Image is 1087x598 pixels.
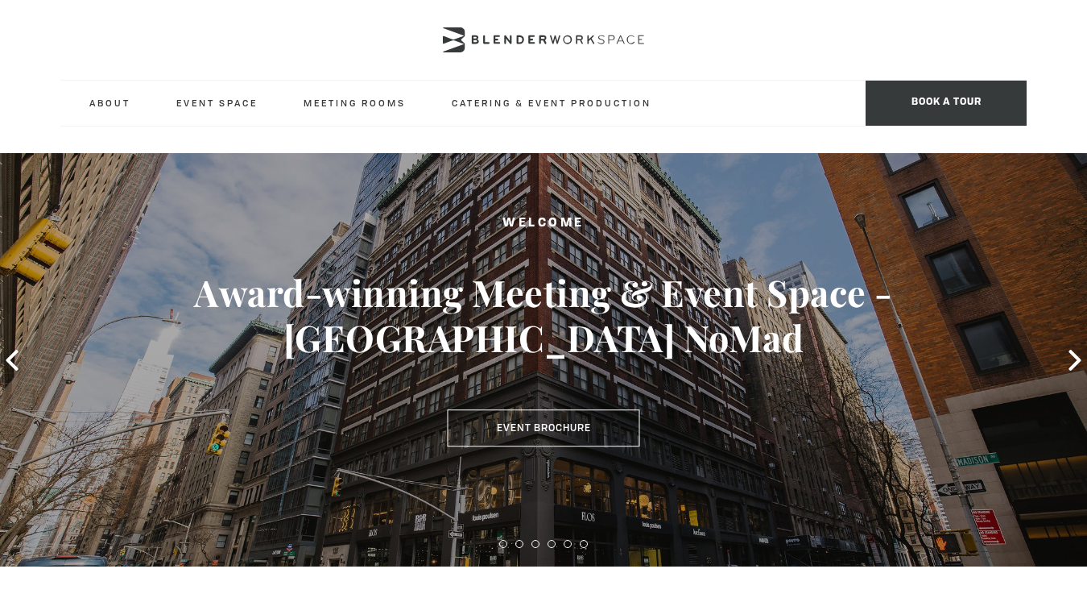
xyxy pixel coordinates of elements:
[76,81,143,125] a: About
[291,81,419,125] a: Meeting Rooms
[163,81,271,125] a: Event Space
[448,409,640,446] a: Event Brochure
[866,81,1027,126] span: Book a tour
[55,214,1033,234] h2: Welcome
[439,81,664,125] a: Catering & Event Production
[55,270,1033,360] h3: Award-winning Meeting & Event Space - [GEOGRAPHIC_DATA] NoMad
